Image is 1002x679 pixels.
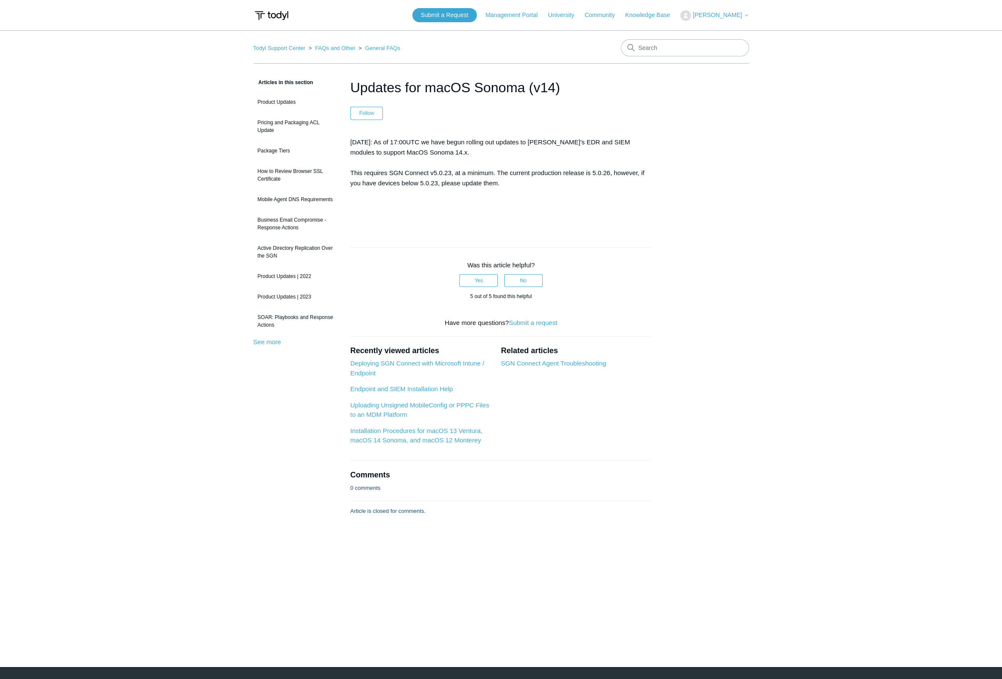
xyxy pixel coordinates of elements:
[253,45,307,51] li: Todyl Support Center
[350,360,484,377] a: Deploying SGN Connect with Microsoft Intune / Endpoint
[253,143,338,159] a: Package Tiers
[357,45,400,51] li: General FAQs
[350,484,381,492] p: 0 comments
[253,289,338,305] a: Product Updates | 2023
[253,114,338,138] a: Pricing and Packaging ACL Update
[350,427,482,444] a: Installation Procedures for macOS 13 Ventura, macOS 14 Sonoma, and macOS 12 Monterey
[253,191,338,208] a: Mobile Agent DNS Requirements
[307,45,357,51] li: FAQs and Other
[504,274,543,287] button: This article was not helpful
[350,385,453,392] a: Endpoint and SIEM Installation Help
[467,261,535,269] span: Was this article helpful?
[253,163,338,187] a: How to Review Browser SSL Certificate
[350,77,652,98] h1: Updates for macOS Sonoma (v14)
[412,8,477,22] a: Submit a Request
[680,10,749,21] button: [PERSON_NAME]
[253,309,338,333] a: SOAR: Playbooks and Response Actions
[253,240,338,264] a: Active Directory Replication Over the SGN
[693,12,742,18] span: [PERSON_NAME]
[625,11,679,20] a: Knowledge Base
[253,212,338,236] a: Business Email Compromise - Response Actions
[253,45,306,51] a: Todyl Support Center
[350,401,489,419] a: Uploading Unsigned MobileConfig or PPPC Files to an MDM Platform
[501,345,652,357] h2: Related articles
[253,338,281,345] a: See more
[509,319,557,326] a: Submit a request
[485,11,546,20] a: Management Portal
[459,274,498,287] button: This article was helpful
[585,11,623,20] a: Community
[253,79,313,85] span: Articles in this section
[253,94,338,110] a: Product Updates
[350,318,652,328] div: Have more questions?
[253,8,290,23] img: Todyl Support Center Help Center home page
[548,11,582,20] a: University
[365,45,400,51] a: General FAQs
[350,107,383,120] button: Follow Article
[315,45,355,51] a: FAQs and Other
[253,268,338,284] a: Product Updates | 2022
[350,507,426,515] p: Article is closed for comments.
[350,345,493,357] h2: Recently viewed articles
[501,360,606,367] a: SGN Connect Agent Troubleshooting
[621,39,749,56] input: Search
[470,293,532,299] span: 5 out of 5 found this helpful
[350,469,652,481] h2: Comments
[350,137,652,188] p: [DATE]: As of 17:00UTC we have begun rolling out updates to [PERSON_NAME]'s EDR and SIEM modules ...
